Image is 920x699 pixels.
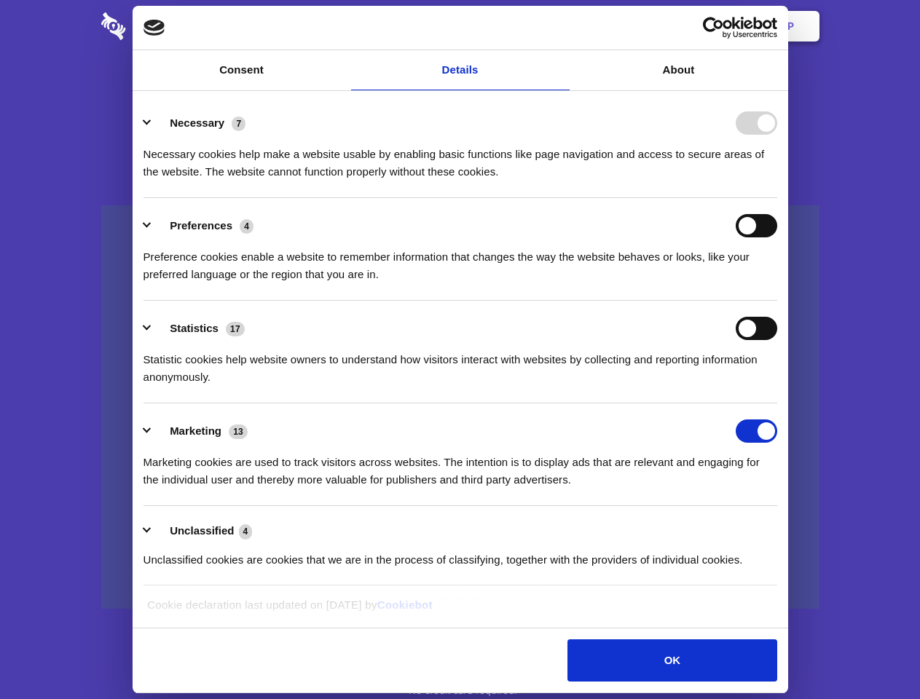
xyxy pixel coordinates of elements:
img: logo [143,20,165,36]
button: OK [567,639,777,682]
a: Pricing [428,4,491,49]
span: 13 [229,424,248,439]
a: Login [661,4,724,49]
div: Statistic cookies help website owners to understand how visitors interact with websites by collec... [143,340,777,386]
button: Necessary (7) [143,111,255,135]
h4: Auto-redaction of sensitive data, encrypted data sharing and self-destructing private chats. Shar... [101,133,819,181]
label: Marketing [170,424,221,437]
span: 4 [240,219,253,234]
iframe: Drift Widget Chat Controller [847,626,903,682]
div: Cookie declaration last updated on [DATE] by [136,596,784,625]
img: logo-wordmark-white-trans-d4663122ce5f474addd5e946df7df03e33cb6a1c49d2221995e7729f52c070b2.svg [101,12,226,40]
div: Unclassified cookies are cookies that we are in the process of classifying, together with the pro... [143,540,777,569]
a: Wistia video thumbnail [101,205,819,609]
a: Usercentrics Cookiebot - opens in a new window [650,17,777,39]
button: Preferences (4) [143,214,263,237]
a: About [570,50,788,90]
div: Preference cookies enable a website to remember information that changes the way the website beha... [143,237,777,283]
label: Necessary [170,116,224,129]
button: Marketing (13) [143,419,257,443]
span: 4 [239,524,253,539]
a: Consent [133,50,351,90]
span: 17 [226,322,245,336]
label: Statistics [170,322,219,334]
a: Cookiebot [377,599,433,611]
button: Unclassified (4) [143,522,262,540]
a: Contact [591,4,658,49]
a: Details [351,50,570,90]
button: Statistics (17) [143,317,254,340]
label: Preferences [170,219,232,232]
div: Necessary cookies help make a website usable by enabling basic functions like page navigation and... [143,135,777,181]
div: Marketing cookies are used to track visitors across websites. The intention is to display ads tha... [143,443,777,489]
h1: Eliminate Slack Data Loss. [101,66,819,118]
span: 7 [232,116,245,131]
